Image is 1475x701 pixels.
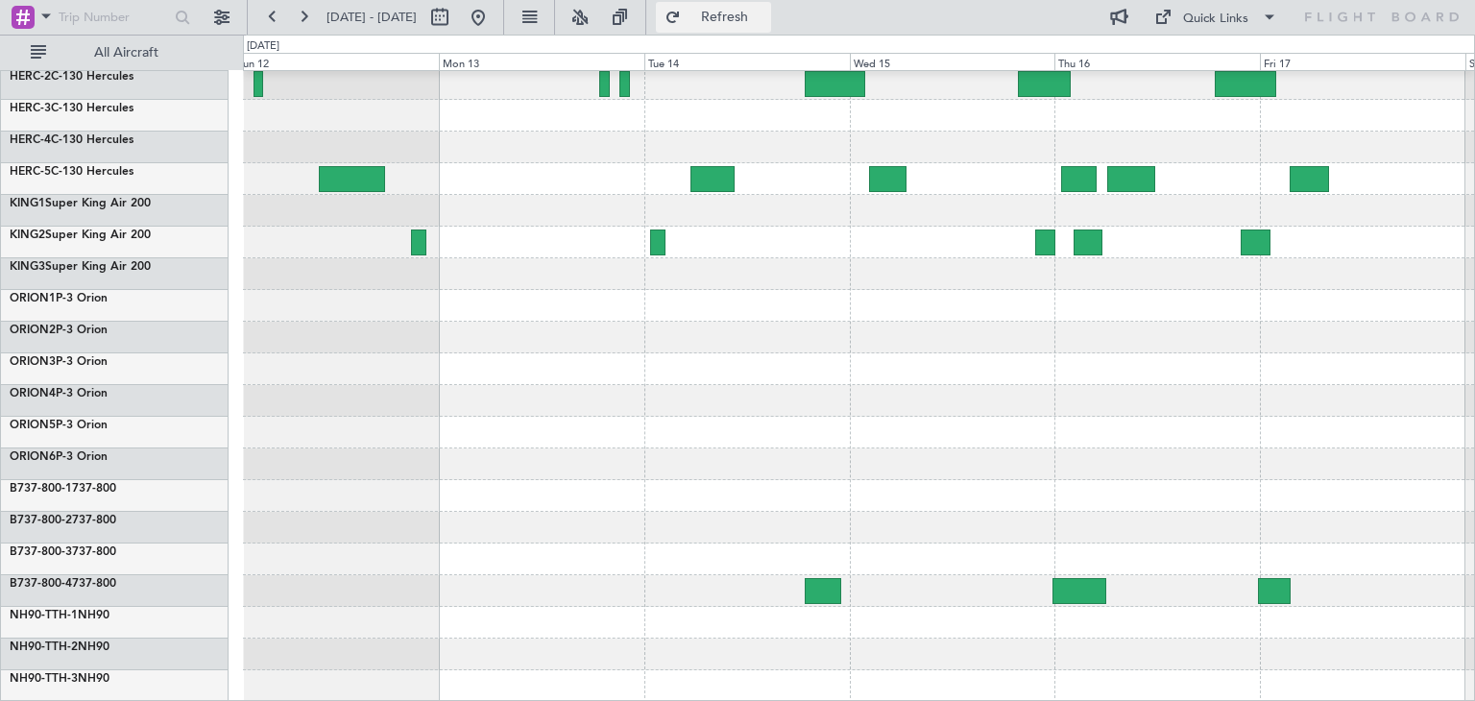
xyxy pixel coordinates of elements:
a: B737-800-1737-800 [10,483,116,495]
span: HERC-4 [10,134,51,146]
a: NH90-TTH-3NH90 [10,673,109,685]
div: Quick Links [1183,10,1248,29]
a: HERC-5C-130 Hercules [10,166,133,178]
span: B737-800-3 [10,546,72,558]
a: B737-800-4737-800 [10,578,116,590]
div: Fri 17 [1260,53,1465,70]
a: B737-800-3737-800 [10,546,116,558]
span: KING1 [10,198,45,209]
button: Refresh [656,2,771,33]
button: All Aircraft [21,37,208,68]
span: ORION3 [10,356,56,368]
div: Thu 16 [1054,53,1260,70]
span: ORION4 [10,388,56,399]
button: Quick Links [1145,2,1287,33]
a: KING1Super King Air 200 [10,198,151,209]
input: Trip Number [59,3,169,32]
div: Mon 13 [439,53,644,70]
span: NH90-TTH-1 [10,610,78,621]
a: HERC-3C-130 Hercules [10,103,133,114]
a: ORION6P-3 Orion [10,451,108,463]
span: All Aircraft [50,46,203,60]
a: KING3Super King Air 200 [10,261,151,273]
span: ORION1 [10,293,56,304]
a: ORION1P-3 Orion [10,293,108,304]
span: KING3 [10,261,45,273]
span: NH90-TTH-3 [10,673,78,685]
a: ORION3P-3 Orion [10,356,108,368]
span: Refresh [685,11,765,24]
span: ORION5 [10,420,56,431]
a: NH90-TTH-2NH90 [10,641,109,653]
span: ORION6 [10,451,56,463]
span: ORION2 [10,325,56,336]
a: HERC-2C-130 Hercules [10,71,133,83]
a: ORION4P-3 Orion [10,388,108,399]
div: Wed 15 [850,53,1055,70]
span: B737-800-1 [10,483,72,495]
span: NH90-TTH-2 [10,641,78,653]
div: Sun 12 [233,53,439,70]
span: KING2 [10,230,45,241]
div: [DATE] [247,38,279,55]
a: HERC-4C-130 Hercules [10,134,133,146]
a: ORION2P-3 Orion [10,325,108,336]
span: HERC-3 [10,103,51,114]
span: B737-800-4 [10,578,72,590]
a: NH90-TTH-1NH90 [10,610,109,621]
a: B737-800-2737-800 [10,515,116,526]
a: KING2Super King Air 200 [10,230,151,241]
span: HERC-5 [10,166,51,178]
div: Tue 14 [644,53,850,70]
span: B737-800-2 [10,515,72,526]
span: [DATE] - [DATE] [326,9,417,26]
a: ORION5P-3 Orion [10,420,108,431]
span: HERC-2 [10,71,51,83]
